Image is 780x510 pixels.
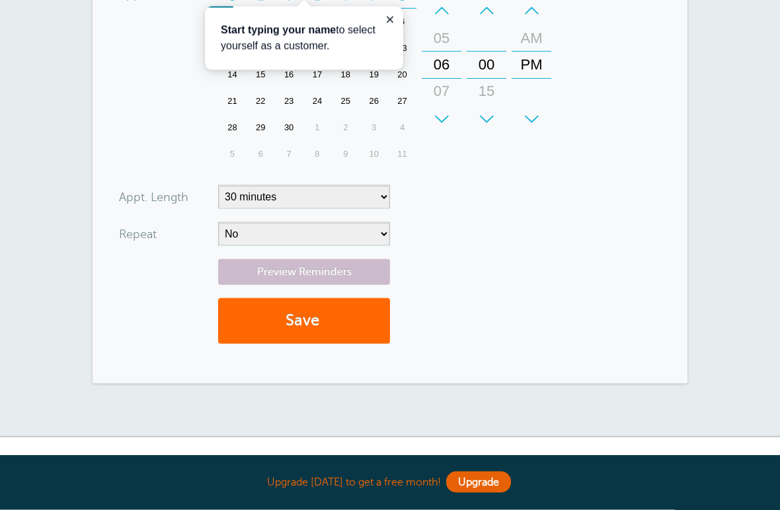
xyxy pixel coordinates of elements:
div: 30 [471,105,502,132]
div: 11 [388,142,416,168]
div: Wednesday, September 17 [303,62,332,89]
div: Monday, October 6 [247,142,275,168]
div: Sunday, September 28 [218,115,247,142]
div: 05 [426,26,457,52]
div: Tuesday, September 30 [275,115,303,142]
div: Monday, September 29 [247,115,275,142]
div: 21 [218,89,247,115]
div: Tuesday, September 23 [275,89,303,115]
a: Upgrade [446,472,511,493]
div: 30 [275,115,303,142]
div: 27 [388,89,416,115]
div: 18 [331,62,360,89]
div: 10 [360,142,388,168]
div: Friday, October 3 [360,115,388,142]
div: 23 [275,89,303,115]
label: Appt. Length [119,191,188,203]
div: Tuesday, October 7 [275,142,303,168]
div: 15 [247,62,275,89]
div: Upgrade [DATE] to get a free month! [93,468,687,497]
div: 6 [247,142,275,168]
div: 29 [247,115,275,142]
div: 16 [275,62,303,89]
button: Save [218,298,390,344]
div: Thursday, October 2 [331,115,360,142]
div: Friday, October 10 [360,142,388,168]
div: Monday, September 22 [247,89,275,115]
div: 00 [471,52,502,79]
div: Sunday, October 5 [218,142,247,168]
div: Saturday, September 27 [388,89,416,115]
div: 15 [471,79,502,105]
div: 5 [218,142,247,168]
a: Preview Reminders [218,259,390,285]
div: AM [516,26,547,52]
div: 24 [303,89,332,115]
div: Saturday, October 11 [388,142,416,168]
div: 2 [331,115,360,142]
div: Saturday, September 20 [388,62,416,89]
div: Thursday, October 9 [331,142,360,168]
div: Saturday, October 4 [388,115,416,142]
div: Tuesday, September 16 [275,62,303,89]
div: 4 [388,115,416,142]
div: Sunday, September 21 [218,89,247,115]
div: 26 [360,89,388,115]
div: Monday, September 15 [247,62,275,89]
div: Thursday, September 18 [331,62,360,89]
label: Repeat [119,228,157,240]
div: 07 [426,79,457,105]
div: 9 [331,142,360,168]
div: 06 [426,52,457,79]
div: Wednesday, October 8 [303,142,332,168]
div: Wednesday, September 24 [303,89,332,115]
div: 22 [247,89,275,115]
div: Friday, September 19 [360,62,388,89]
div: PM [516,52,547,79]
div: 1 [303,115,332,142]
div: 8 [303,142,332,168]
div: 28 [218,115,247,142]
iframe: tooltip [205,7,403,70]
div: Wednesday, October 1 [303,115,332,142]
div: 08 [426,105,457,132]
div: Friday, September 26 [360,89,388,115]
div: 20 [388,62,416,89]
div: 25 [331,89,360,115]
div: 17 [303,62,332,89]
div: Sunday, September 14 [218,62,247,89]
div: 3 [360,115,388,142]
div: Thursday, September 25 [331,89,360,115]
div: 14 [218,62,247,89]
div: 19 [360,62,388,89]
div: 7 [275,142,303,168]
